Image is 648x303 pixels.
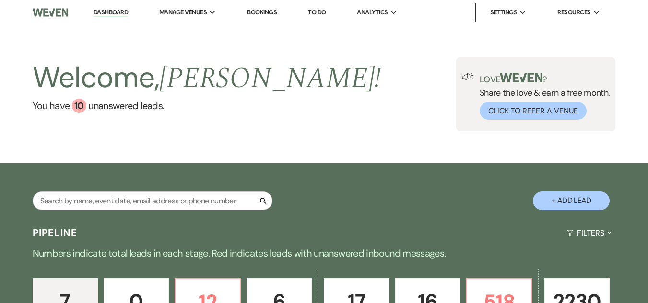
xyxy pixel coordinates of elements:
[533,191,610,210] button: + Add Lead
[357,8,388,17] span: Analytics
[462,73,474,80] img: loud-speaker-illustration.svg
[474,73,610,120] div: Share the love & earn a free month.
[480,102,587,120] button: Click to Refer a Venue
[33,99,381,113] a: You have 10 unanswered leads.
[33,226,78,239] h3: Pipeline
[33,2,69,22] img: Weven Logo
[159,56,381,101] span: [PERSON_NAME] !
[159,8,207,17] span: Manage Venues
[33,191,272,210] input: Search by name, event date, email address or phone number
[500,73,542,82] img: weven-logo-green.svg
[308,8,326,16] a: To Do
[480,73,610,84] p: Love ?
[557,8,590,17] span: Resources
[72,99,86,113] div: 10
[94,8,128,17] a: Dashboard
[247,8,277,16] a: Bookings
[563,220,615,246] button: Filters
[490,8,518,17] span: Settings
[33,57,381,99] h2: Welcome,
